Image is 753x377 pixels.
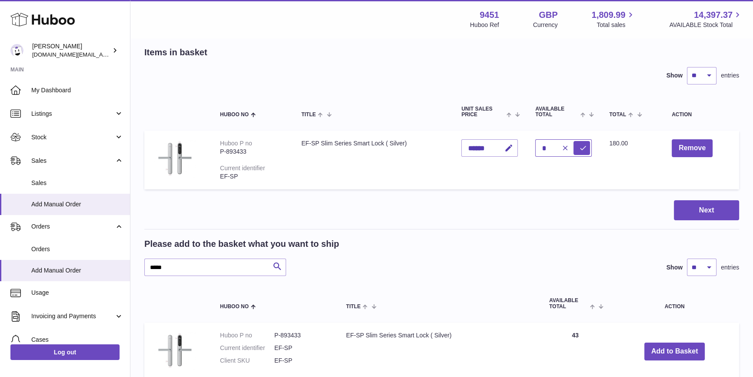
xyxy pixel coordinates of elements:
[220,165,265,172] div: Current identifier
[609,112,626,118] span: Total
[31,266,123,275] span: Add Manual Order
[220,148,284,156] div: P-893433
[644,343,705,360] button: Add to Basket
[461,106,504,118] span: Unit Sales Price
[592,9,626,21] span: 1,809.99
[674,200,739,221] button: Next
[32,51,173,58] span: [DOMAIN_NAME][EMAIL_ADDRESS][DOMAIN_NAME]
[31,179,123,187] span: Sales
[274,357,329,365] dd: EF-SP
[10,344,120,360] a: Log out
[470,21,499,29] div: Huboo Ref
[220,344,274,352] dt: Current identifier
[144,47,207,58] h2: Items in basket
[220,357,274,365] dt: Client SKU
[666,71,683,80] label: Show
[721,263,739,272] span: entries
[293,131,453,189] td: EF-SP Slim Series Smart Lock ( Silver)
[153,331,197,370] img: EF-SP Slim Series Smart Lock ( Silver)
[144,238,339,250] h2: Please add to the basket what you want to ship
[32,42,110,59] div: [PERSON_NAME]
[592,9,636,29] a: 1,809.99 Total sales
[220,304,249,310] span: Huboo no
[31,222,114,231] span: Orders
[31,289,123,297] span: Usage
[535,106,578,118] span: AVAILABLE Total
[666,263,683,272] label: Show
[31,133,114,141] span: Stock
[31,312,114,320] span: Invoicing and Payments
[153,139,197,178] img: EF-SP Slim Series Smart Lock ( Silver)
[609,140,628,147] span: 180.00
[31,200,123,209] span: Add Manual Order
[301,112,316,118] span: Title
[220,331,274,340] dt: Huboo P no
[669,21,743,29] span: AVAILABLE Stock Total
[480,9,499,21] strong: 9451
[31,336,123,344] span: Cases
[672,112,730,118] div: Action
[274,344,329,352] dd: EF-SP
[31,86,123,94] span: My Dashboard
[220,112,249,118] span: Huboo no
[31,245,123,253] span: Orders
[596,21,635,29] span: Total sales
[31,110,114,118] span: Listings
[533,21,558,29] div: Currency
[539,9,557,21] strong: GBP
[10,44,23,57] img: amir.ch@gmail.com
[549,298,588,309] span: AVAILABLE Total
[346,304,360,310] span: Title
[31,157,114,165] span: Sales
[721,71,739,80] span: entries
[220,172,284,181] div: EF-SP
[694,9,733,21] span: 14,397.37
[610,289,739,318] th: Action
[220,140,252,147] div: Huboo P no
[669,9,743,29] a: 14,397.37 AVAILABLE Stock Total
[274,331,329,340] dd: P-893433
[672,139,713,157] button: Remove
